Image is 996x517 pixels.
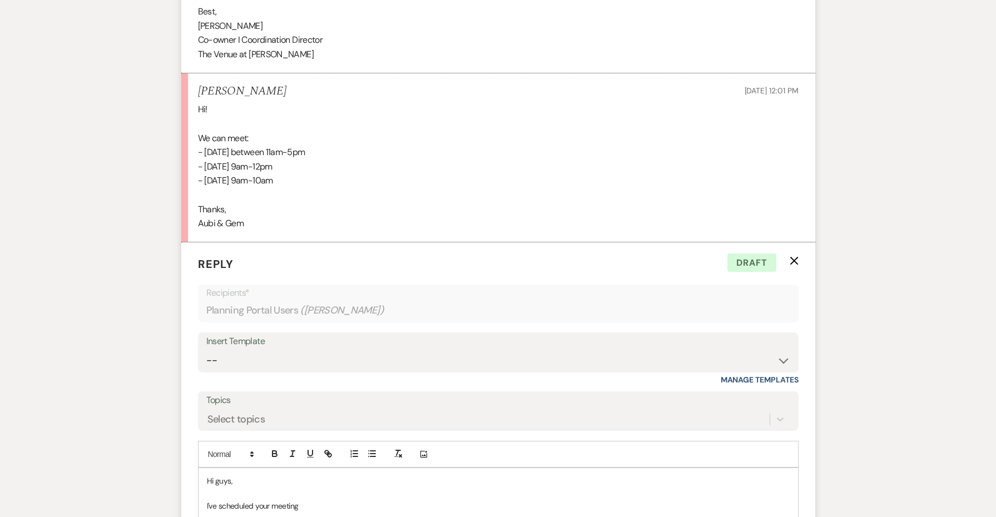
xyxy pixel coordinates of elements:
[745,86,799,96] span: [DATE] 12:01 PM
[206,334,790,350] div: Insert Template
[727,253,776,272] span: Draft
[206,300,790,321] div: Planning Portal Users
[198,160,799,174] p: - [DATE] 9am-12pm
[207,475,790,487] p: Hi guys,
[198,102,799,117] p: Hi!
[206,286,790,300] p: Recipients*
[198,216,799,231] p: Aubi & Gem
[207,500,790,512] p: I've scheduled your meeting
[198,202,799,217] p: Thanks,
[198,6,217,17] span: Best,
[207,412,265,427] div: Select topics
[198,173,799,188] p: - [DATE] 9am-10am
[198,20,263,32] span: [PERSON_NAME]
[206,392,790,409] label: Topics
[198,84,286,98] h5: [PERSON_NAME]
[198,257,234,271] span: Reply
[198,145,799,160] p: - [DATE] between 11am-5pm
[198,48,314,60] span: The Venue at [PERSON_NAME]
[300,303,384,318] span: ( [PERSON_NAME] )
[721,375,799,385] a: Manage Templates
[198,34,323,46] span: Co-owner I Coordination Director
[198,131,799,146] p: We can meet:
